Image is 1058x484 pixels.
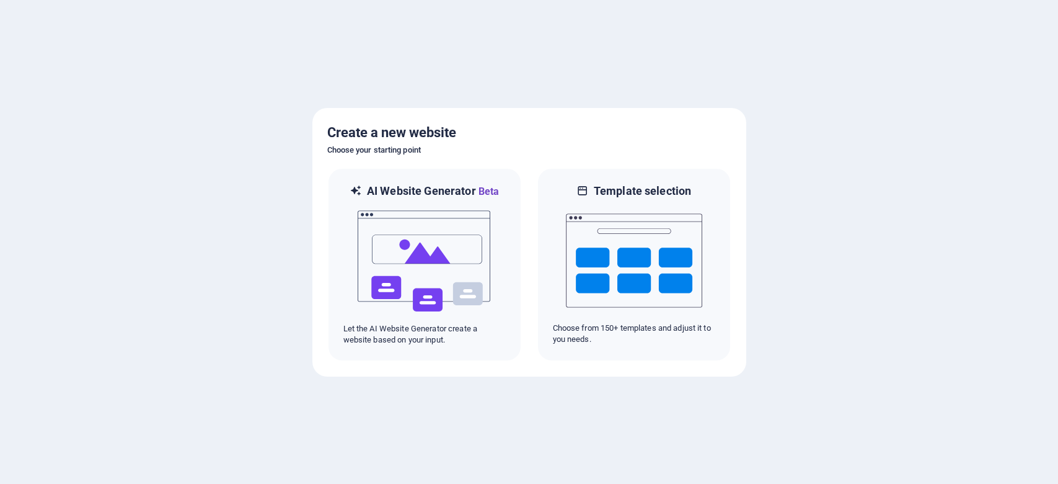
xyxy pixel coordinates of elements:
[343,323,506,346] p: Let the AI Website Generator create a website based on your input.
[327,168,522,362] div: AI Website GeneratorBetaaiLet the AI Website Generator create a website based on your input.
[356,199,493,323] img: ai
[476,186,500,197] span: Beta
[537,168,731,362] div: Template selectionChoose from 150+ templates and adjust it to you needs.
[327,123,731,143] h5: Create a new website
[594,184,691,199] h6: Template selection
[553,323,715,345] p: Choose from 150+ templates and adjust it to you needs.
[327,143,731,158] h6: Choose your starting point
[367,184,499,199] h6: AI Website Generator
